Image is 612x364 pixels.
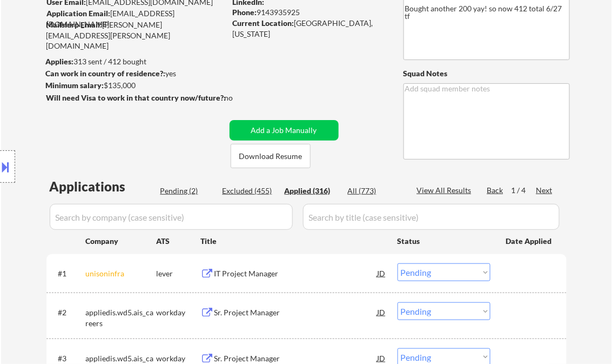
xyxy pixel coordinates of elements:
[47,9,111,18] strong: Application Email:
[214,307,378,318] div: Sr. Project Manager
[201,236,387,247] div: Title
[47,8,226,29] div: [EMAIL_ADDRESS][DOMAIN_NAME]
[403,68,570,79] div: Squad Notes
[46,20,103,29] strong: Mailslurp Email:
[536,185,554,196] div: Next
[86,307,157,328] div: appliedis.wd5.ais_careers
[58,307,77,318] div: #2
[46,19,226,51] div: [PERSON_NAME][EMAIL_ADDRESS][PERSON_NAME][DOMAIN_NAME]
[225,92,255,103] div: no
[214,353,378,364] div: Sr. Project Manager
[58,353,77,364] div: #3
[285,186,339,196] div: Applied (316)
[223,186,277,196] div: Excluded (455)
[157,307,201,318] div: workday
[230,120,339,141] button: Add a Job Manually
[233,7,386,18] div: 9143935925
[487,185,505,196] div: Back
[46,57,74,66] strong: Applies:
[233,8,257,17] strong: Phone:
[157,353,201,364] div: workday
[303,204,560,230] input: Search by title (case sensitive)
[417,185,475,196] div: View All Results
[233,18,386,39] div: [GEOGRAPHIC_DATA], [US_STATE]
[58,268,77,279] div: #1
[231,144,311,168] button: Download Resume
[233,18,294,28] strong: Current Location:
[46,56,226,67] div: 313 sent / 412 bought
[376,302,387,322] div: JD
[214,268,378,279] div: IT Project Manager
[157,268,201,279] div: lever
[86,268,157,279] div: unisoninfra
[512,185,536,196] div: 1 / 4
[398,231,490,250] div: Status
[506,236,554,247] div: Date Applied
[376,263,387,283] div: JD
[348,186,402,196] div: All (773)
